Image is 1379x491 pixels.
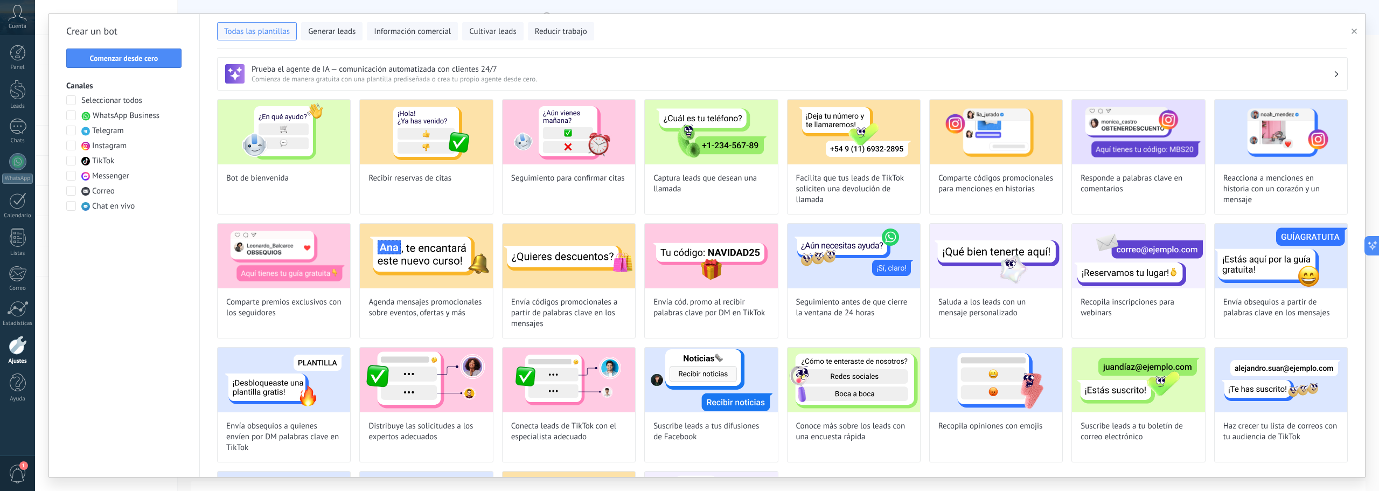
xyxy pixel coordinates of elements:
img: Facilita que tus leads de TikTok soliciten una devolución de llamada [788,100,920,164]
span: Saluda a los leads con un mensaje personalizado [938,297,1054,319]
span: Comparte códigos promocionales para menciones en historias [938,173,1054,195]
button: Información comercial [367,22,458,40]
h2: Crear un bot [66,23,182,40]
span: Recopila inscripciones para webinars [1081,297,1196,319]
span: Recibir reservas de citas [368,173,451,184]
div: Panel [2,64,33,71]
span: Conecta leads de TikTok con el especialista adecuado [511,421,626,442]
img: Recopila opiniones con emojis [930,348,1062,412]
span: Recopila opiniones con emojis [938,421,1043,432]
span: Facilita que tus leads de TikTok soliciten una devolución de llamada [796,173,911,205]
img: Captura leads que desean una llamada [645,100,777,164]
img: Seguimiento para confirmar citas [503,100,635,164]
img: Seguimiento antes de que cierre la ventana de 24 horas [788,224,920,288]
div: Ayuda [2,396,33,403]
span: Haz crecer tu lista de correos con tu audiencia de TikTok [1223,421,1339,442]
span: Cuenta [9,23,26,30]
span: TikTok [92,156,114,167]
div: WhatsApp [2,174,33,184]
img: Recopila inscripciones para webinars [1072,224,1204,288]
img: Envía códigos promocionales a partir de palabras clave en los mensajes [503,224,635,288]
button: Todas las plantillas [217,22,297,40]
span: Messenger [92,171,129,182]
img: Suscribe leads a tu boletín de correo electrónico [1072,348,1204,412]
div: Listas [2,250,33,257]
h3: Canales [66,81,182,91]
div: Chats [2,137,33,144]
span: Distribuye las solicitudes a los expertos adecuados [368,421,484,442]
button: Reducir trabajo [528,22,594,40]
span: Suscribe leads a tus difusiones de Facebook [653,421,769,442]
img: Bot de bienvenida [218,100,350,164]
span: WhatsApp Business [93,110,159,121]
span: Todas las plantillas [224,26,290,37]
span: Envía obsequios a quienes envíen por DM palabras clave en TikTok [226,421,342,453]
div: Correo [2,285,33,292]
span: Correo [92,186,115,197]
span: Cultivar leads [469,26,516,37]
img: Conecta leads de TikTok con el especialista adecuado [503,348,635,412]
span: Seguimiento para confirmar citas [511,173,625,184]
img: Distribuye las solicitudes a los expertos adecuados [360,348,492,412]
span: Bot de bienvenida [226,173,289,184]
span: Envía cód. promo al recibir palabras clave por DM en TikTok [653,297,769,319]
span: Chat en vivo [92,201,135,212]
span: Conoce más sobre los leads con una encuesta rápida [796,421,911,442]
span: Agenda mensajes promocionales sobre eventos, ofertas y más [368,297,484,319]
img: Haz crecer tu lista de correos con tu audiencia de TikTok [1215,348,1347,412]
span: Envía obsequios a partir de palabras clave en los mensajes [1223,297,1339,319]
button: Comenzar desde cero [66,49,182,68]
span: Instagram [92,141,127,151]
span: Generar leads [308,26,356,37]
span: 1 [19,461,28,470]
div: Calendario [2,212,33,219]
span: Seleccionar todos [81,95,142,106]
img: Comparte premios exclusivos con los seguidores [218,224,350,288]
div: Estadísticas [2,320,33,327]
span: Información comercial [374,26,451,37]
img: Responde a palabras clave en comentarios [1072,100,1204,164]
img: Reacciona a menciones en historia con un corazón y un mensaje [1215,100,1347,164]
span: Comenzar desde cero [90,54,158,62]
img: Suscribe leads a tus difusiones de Facebook [645,348,777,412]
span: Reducir trabajo [535,26,587,37]
span: Suscribe leads a tu boletín de correo electrónico [1081,421,1196,442]
span: Seguimiento antes de que cierre la ventana de 24 horas [796,297,911,319]
span: Responde a palabras clave en comentarios [1081,173,1196,195]
span: Telegram [92,126,124,136]
img: Saluda a los leads con un mensaje personalizado [930,224,1062,288]
button: Generar leads [301,22,363,40]
button: Cultivar leads [462,22,523,40]
img: Recibir reservas de citas [360,100,492,164]
div: Ajustes [2,358,33,365]
h3: Prueba el agente de IA — comunicación automatizada con clientes 24/7 [252,64,1333,74]
span: Reacciona a menciones en historia con un corazón y un mensaje [1223,173,1339,205]
img: Conoce más sobre los leads con una encuesta rápida [788,348,920,412]
img: Agenda mensajes promocionales sobre eventos, ofertas y más [360,224,492,288]
span: Captura leads que desean una llamada [653,173,769,195]
img: Comparte códigos promocionales para menciones en historias [930,100,1062,164]
img: Envía obsequios a partir de palabras clave en los mensajes [1215,224,1347,288]
span: Comienza de manera gratuita con una plantilla prediseñada o crea tu propio agente desde cero. [252,74,1333,84]
span: Comparte premios exclusivos con los seguidores [226,297,342,319]
span: Envía códigos promocionales a partir de palabras clave en los mensajes [511,297,626,329]
img: Envía cód. promo al recibir palabras clave por DM en TikTok [645,224,777,288]
div: Leads [2,103,33,110]
img: Envía obsequios a quienes envíen por DM palabras clave en TikTok [218,348,350,412]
